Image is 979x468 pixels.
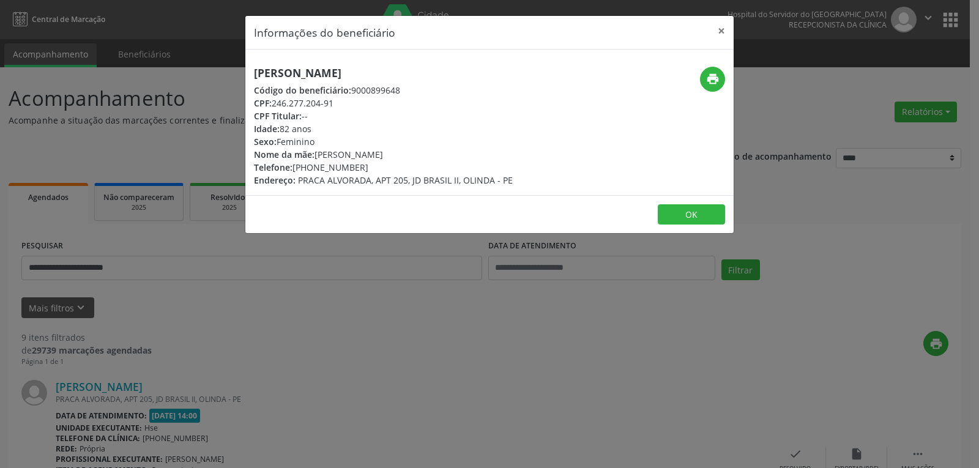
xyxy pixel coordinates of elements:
span: Idade: [254,123,280,135]
div: -- [254,110,513,122]
span: Endereço: [254,174,296,186]
button: OK [658,204,725,225]
span: CPF: [254,97,272,109]
div: 9000899648 [254,84,513,97]
span: Sexo: [254,136,277,147]
h5: [PERSON_NAME] [254,67,513,80]
span: Telefone: [254,162,292,173]
i: print [706,72,720,86]
div: [PERSON_NAME] [254,148,513,161]
button: print [700,67,725,92]
div: 82 anos [254,122,513,135]
div: Feminino [254,135,513,148]
span: PRACA ALVORADA, APT 205, JD BRASIL II, OLINDA - PE [298,174,513,186]
span: CPF Titular: [254,110,302,122]
span: Código do beneficiário: [254,84,351,96]
div: 246.277.204-91 [254,97,513,110]
span: Nome da mãe: [254,149,315,160]
div: [PHONE_NUMBER] [254,161,513,174]
button: Close [709,16,734,46]
h5: Informações do beneficiário [254,24,395,40]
